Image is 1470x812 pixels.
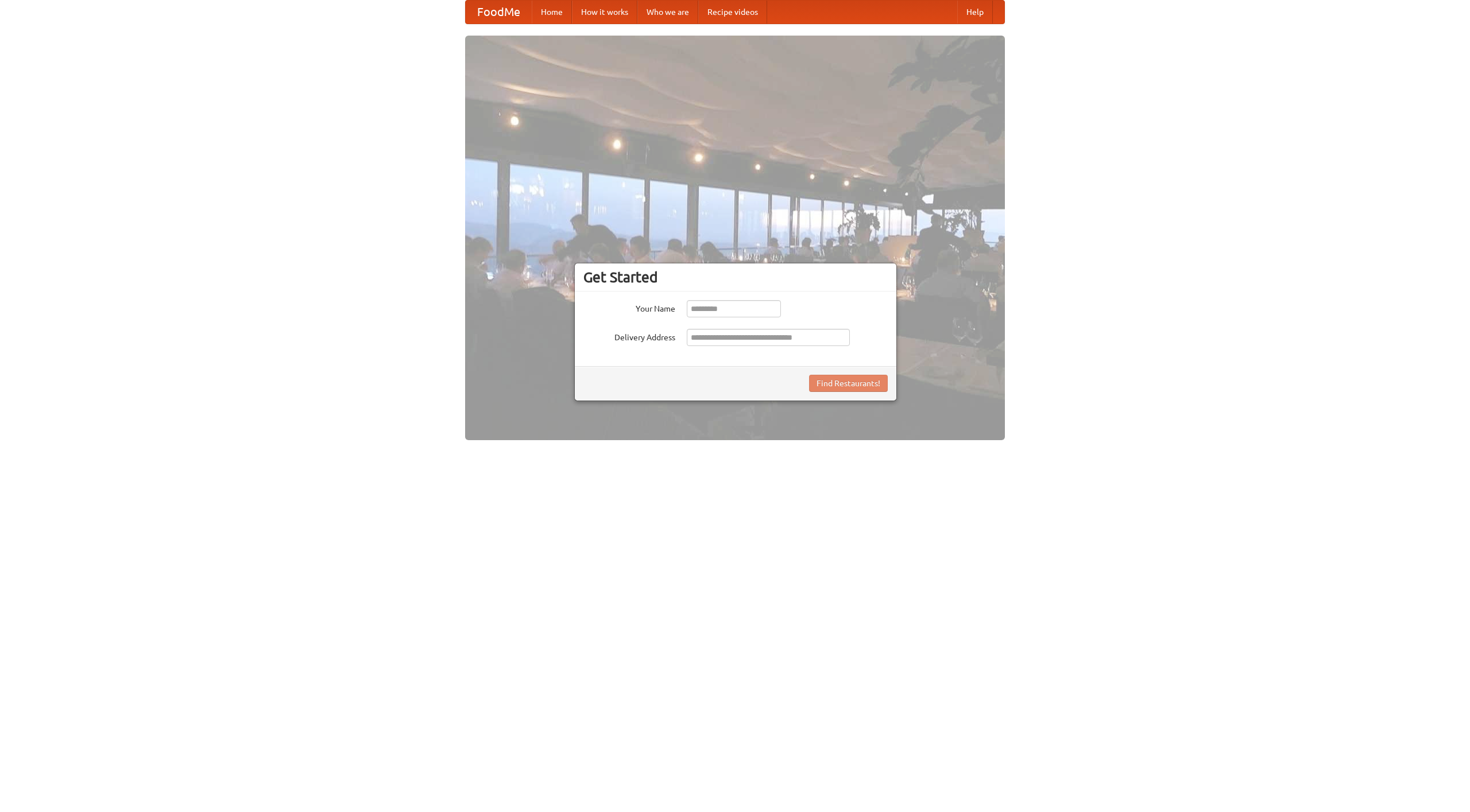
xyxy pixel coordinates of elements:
h3: Get Started [583,269,888,286]
a: Home [532,1,572,24]
a: How it works [572,1,637,24]
button: Find Restaurants! [809,375,888,392]
a: Who we are [637,1,698,24]
a: Help [957,1,993,24]
label: Your Name [583,300,675,314]
a: FoodMe [466,1,532,24]
a: Recipe videos [698,1,767,24]
label: Delivery Address [583,329,675,343]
